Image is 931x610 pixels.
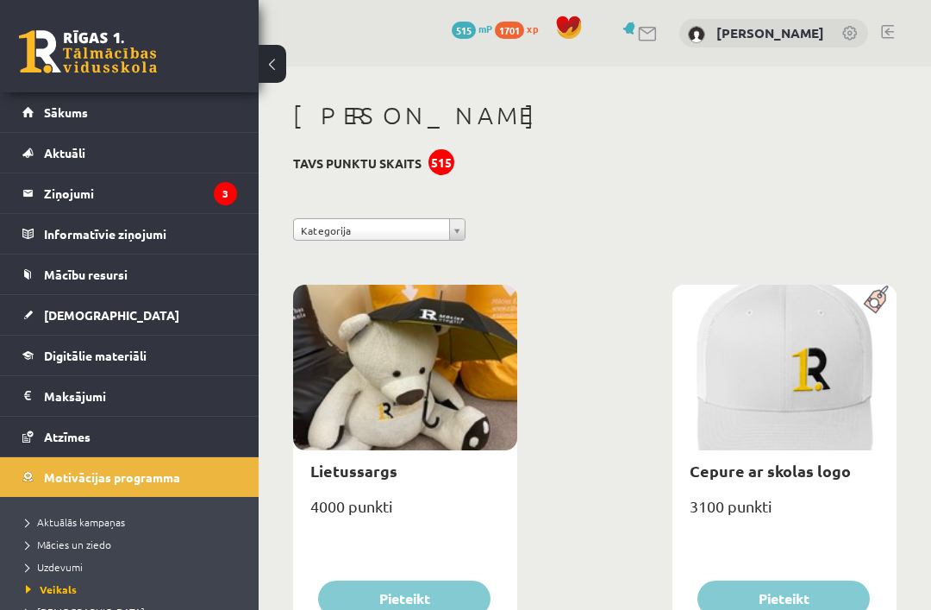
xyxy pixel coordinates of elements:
[22,376,237,416] a: Maksājumi
[495,22,547,35] a: 1701 xp
[26,559,241,575] a: Uzdevumi
[858,285,897,314] img: Populāra prece
[22,295,237,335] a: [DEMOGRAPHIC_DATA]
[688,26,705,43] img: Ilze Everte
[293,218,465,241] a: Kategorija
[22,133,237,173] a: Aktuāli
[293,492,517,535] div: 4000 punkti
[22,214,237,254] a: Informatīvie ziņojumi
[310,461,397,481] a: Lietussargs
[22,92,237,132] a: Sākums
[672,492,897,535] div: 3100 punkti
[22,336,237,375] a: Digitālie materiāli
[428,149,454,175] div: 515
[44,429,91,444] span: Atzīmes
[214,182,237,205] i: 3
[22,173,237,213] a: Ziņojumi3
[22,417,237,456] a: Atzīmes
[26,515,125,529] span: Aktuālās kampaņas
[44,267,128,282] span: Mācību resursi
[19,30,157,73] a: Rīgas 1. Tālmācības vidusskola
[44,376,237,416] legend: Maksājumi
[452,22,476,39] span: 515
[26,560,83,574] span: Uzdevumi
[44,469,180,485] span: Motivācijas programma
[690,461,851,481] a: Cepure ar skolas logo
[301,219,442,242] span: Kategorija
[44,214,237,254] legend: Informatīvie ziņojumi
[452,22,492,35] a: 515 mP
[44,104,88,120] span: Sākums
[26,537,241,552] a: Mācies un ziedo
[26,514,241,530] a: Aktuālās kampaņas
[26,538,111,551] span: Mācies un ziedo
[22,255,237,294] a: Mācību resursi
[44,307,179,323] span: [DEMOGRAPHIC_DATA]
[26,582,77,596] span: Veikals
[44,145,85,160] span: Aktuāli
[44,173,237,213] legend: Ziņojumi
[478,22,492,35] span: mP
[716,24,824,41] a: [PERSON_NAME]
[527,22,538,35] span: xp
[26,582,241,597] a: Veikals
[293,156,422,171] h3: Tavs punktu skaits
[495,22,524,39] span: 1701
[44,348,147,363] span: Digitālie materiāli
[22,457,237,497] a: Motivācijas programma
[293,101,897,130] h1: [PERSON_NAME]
